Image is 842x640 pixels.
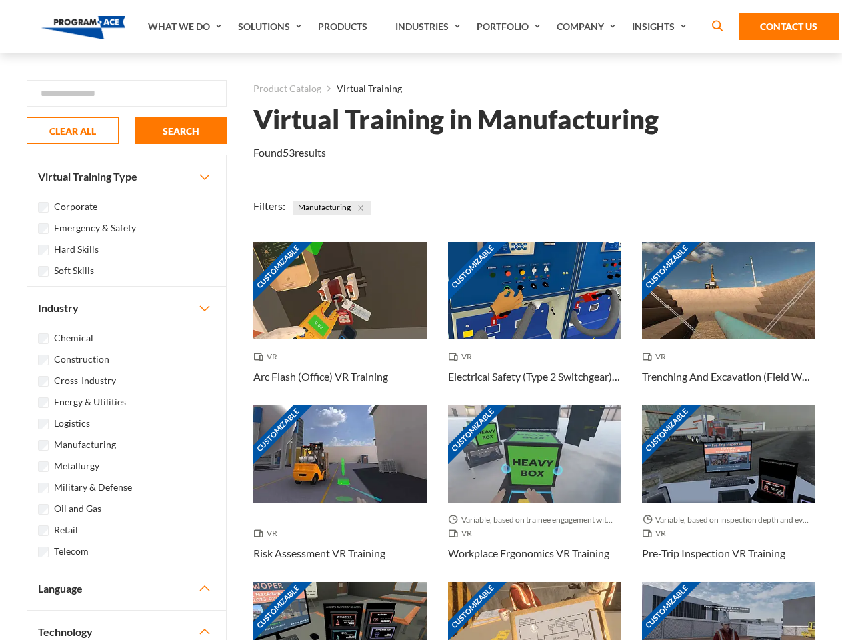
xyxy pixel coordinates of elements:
label: Energy & Utilities [54,395,126,409]
input: Manufacturing [38,440,49,451]
nav: breadcrumb [253,80,815,97]
span: Manufacturing [293,201,371,215]
input: Oil and Gas [38,504,49,515]
input: Metallurgy [38,461,49,472]
button: CLEAR ALL [27,117,119,144]
label: Soft Skills [54,263,94,278]
h3: Electrical Safety (Type 2 Switchgear) VR Training [448,369,621,385]
h3: Arc Flash (Office) VR Training [253,369,388,385]
button: Industry [27,287,226,329]
span: Filters: [253,199,285,212]
input: Emergency & Safety [38,223,49,234]
h3: Risk Assessment VR Training [253,545,385,561]
a: Customizable Thumbnail - Risk Assessment VR Training VR Risk Assessment VR Training [253,405,427,582]
input: Soft Skills [38,266,49,277]
label: Cross-Industry [54,373,116,388]
a: Customizable Thumbnail - Arc Flash (Office) VR Training VR Arc Flash (Office) VR Training [253,242,427,405]
span: VR [253,350,283,363]
label: Construction [54,352,109,367]
input: Hard Skills [38,245,49,255]
a: Customizable Thumbnail - Trenching And Excavation (Field Work) VR Training VR Trenching And Excav... [642,242,815,405]
input: Energy & Utilities [38,397,49,408]
em: 53 [283,146,295,159]
label: Retail [54,523,78,537]
label: Corporate [54,199,97,214]
h1: Virtual Training in Manufacturing [253,108,659,131]
label: Chemical [54,331,93,345]
a: Product Catalog [253,80,321,97]
button: Virtual Training Type [27,155,226,198]
h3: Pre-Trip Inspection VR Training [642,545,785,561]
img: Program-Ace [41,16,126,39]
span: Variable, based on inspection depth and event interaction. [642,513,815,527]
a: Customizable Thumbnail - Workplace Ergonomics VR Training Variable, based on trainee engagement w... [448,405,621,582]
label: Manufacturing [54,437,116,452]
input: Telecom [38,547,49,557]
button: Language [27,567,226,610]
label: Oil and Gas [54,501,101,516]
a: Customizable Thumbnail - Electrical Safety (Type 2 Switchgear) VR Training VR Electrical Safety (... [448,242,621,405]
a: Customizable Thumbnail - Pre-Trip Inspection VR Training Variable, based on inspection depth and ... [642,405,815,582]
input: Retail [38,525,49,536]
h3: Workplace Ergonomics VR Training [448,545,609,561]
h3: Trenching And Excavation (Field Work) VR Training [642,369,815,385]
label: Telecom [54,544,89,559]
input: Military & Defense [38,483,49,493]
span: VR [253,527,283,540]
input: Chemical [38,333,49,344]
label: Emergency & Safety [54,221,136,235]
a: Contact Us [739,13,839,40]
label: Hard Skills [54,242,99,257]
span: VR [448,527,477,540]
span: Variable, based on trainee engagement with exercises. [448,513,621,527]
span: VR [642,527,671,540]
p: Found results [253,145,326,161]
li: Virtual Training [321,80,402,97]
label: Military & Defense [54,480,132,495]
span: VR [642,350,671,363]
label: Metallurgy [54,459,99,473]
button: Close [353,201,368,215]
input: Logistics [38,419,49,429]
input: Cross-Industry [38,376,49,387]
span: VR [448,350,477,363]
input: Corporate [38,202,49,213]
input: Construction [38,355,49,365]
label: Logistics [54,416,90,431]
